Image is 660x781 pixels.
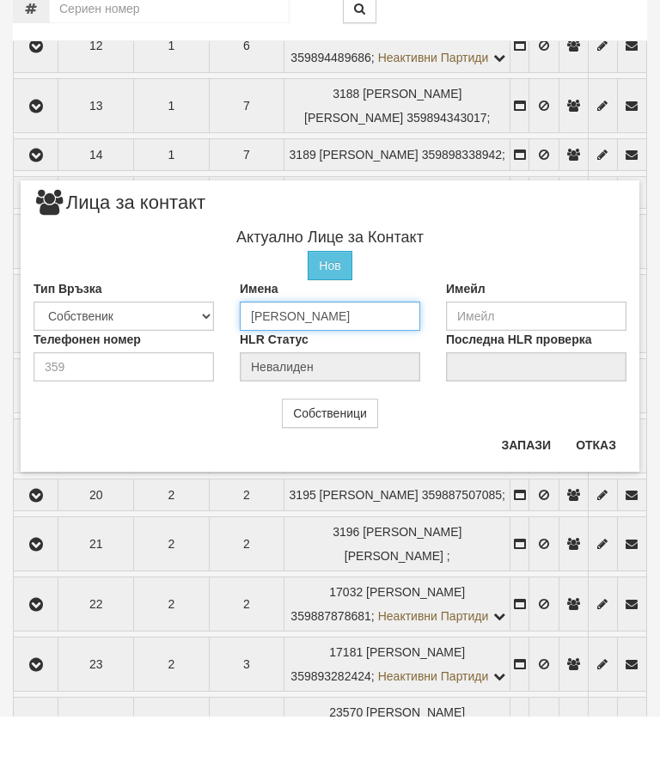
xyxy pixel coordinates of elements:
input: Имейл [446,366,626,395]
button: Запази [491,496,561,523]
label: Тип Връзка [34,345,102,362]
input: Имена [240,366,420,395]
label: Имена [240,345,278,362]
input: Партида № [49,29,262,58]
span: Лица за контакт [34,258,205,290]
button: Отказ [565,496,626,523]
label: Последна HLR проверка [446,395,592,412]
h4: Актуално Лице за Контакт [34,294,626,311]
label: HLR Статус [240,395,309,412]
button: Собственици [282,463,378,492]
input: Телефонен номер [34,417,214,446]
input: Сериен номер [49,58,290,88]
button: Нов [308,315,351,345]
label: Имейл [446,345,486,362]
label: Телефонен номер [34,395,141,412]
